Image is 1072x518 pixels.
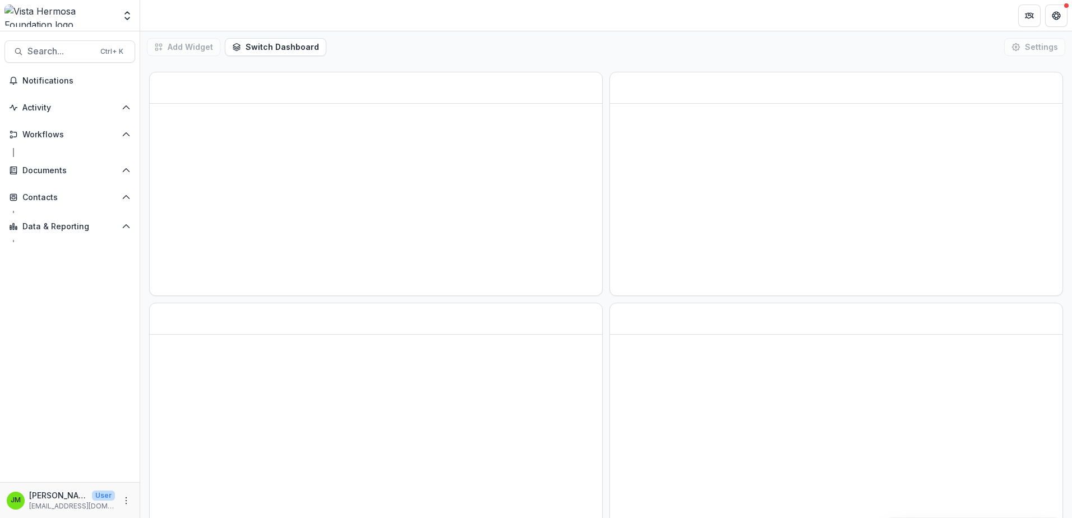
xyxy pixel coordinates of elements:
[4,126,135,144] button: Open Workflows
[145,7,192,24] nav: breadcrumb
[22,103,117,113] span: Activity
[29,489,87,501] p: [PERSON_NAME]
[119,4,135,27] button: Open entity switcher
[1004,38,1065,56] button: Settings
[4,188,135,206] button: Open Contacts
[22,166,117,175] span: Documents
[22,76,131,86] span: Notifications
[22,193,117,202] span: Contacts
[29,501,115,511] p: [EMAIL_ADDRESS][DOMAIN_NAME]
[4,161,135,179] button: Open Documents
[4,99,135,117] button: Open Activity
[98,45,126,58] div: Ctrl + K
[11,497,21,504] div: Jerry Martinez
[4,40,135,63] button: Search...
[22,222,117,232] span: Data & Reporting
[92,491,115,501] p: User
[147,38,220,56] button: Add Widget
[4,72,135,90] button: Notifications
[27,46,94,57] span: Search...
[1018,4,1041,27] button: Partners
[4,218,135,235] button: Open Data & Reporting
[22,130,117,140] span: Workflows
[4,4,115,27] img: Vista Hermosa Foundation logo
[1045,4,1068,27] button: Get Help
[119,494,133,507] button: More
[225,38,326,56] button: Switch Dashboard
